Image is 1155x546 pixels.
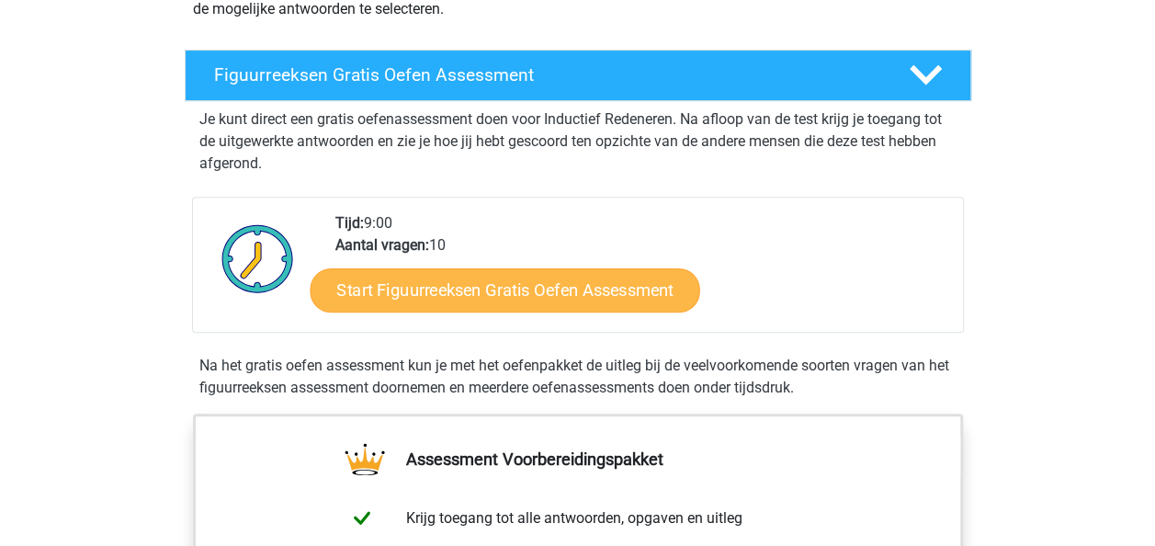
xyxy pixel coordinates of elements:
[214,64,879,85] h4: Figuurreeksen Gratis Oefen Assessment
[211,212,304,304] img: Klok
[199,108,957,175] p: Je kunt direct een gratis oefenassessment doen voor Inductief Redeneren. Na afloop van de test kr...
[177,50,979,101] a: Figuurreeksen Gratis Oefen Assessment
[310,267,699,312] a: Start Figuurreeksen Gratis Oefen Assessment
[335,214,364,232] b: Tijd:
[322,212,962,332] div: 9:00 10
[192,355,964,399] div: Na het gratis oefen assessment kun je met het oefenpakket de uitleg bij de veelvoorkomende soorte...
[335,236,429,254] b: Aantal vragen:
